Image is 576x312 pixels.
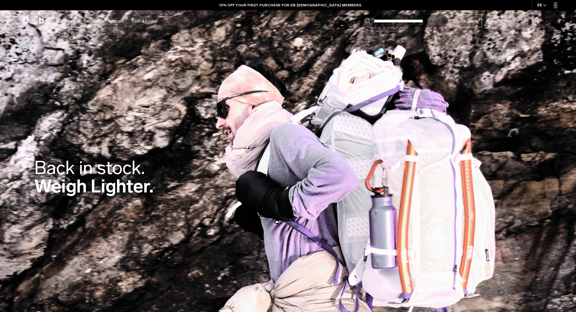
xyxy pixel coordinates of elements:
span: Back in stock. [34,157,145,179]
button: Bag [524,17,539,25]
span: Bag [532,18,539,24]
h2: Weigh Lighter. [34,159,154,195]
a: Explore [84,10,99,32]
a: 10% OFF YOUR FIRST PURCHASE FOR DB [DEMOGRAPHIC_DATA] MEMBERS [219,2,361,8]
nav: Main Navigation [60,10,162,32]
span: Account [499,18,515,24]
a: Shop [65,10,75,32]
a: Account [491,17,515,25]
a: Lost & Found [132,10,158,32]
a: Db Black [457,15,482,27]
a: Support [108,10,123,32]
